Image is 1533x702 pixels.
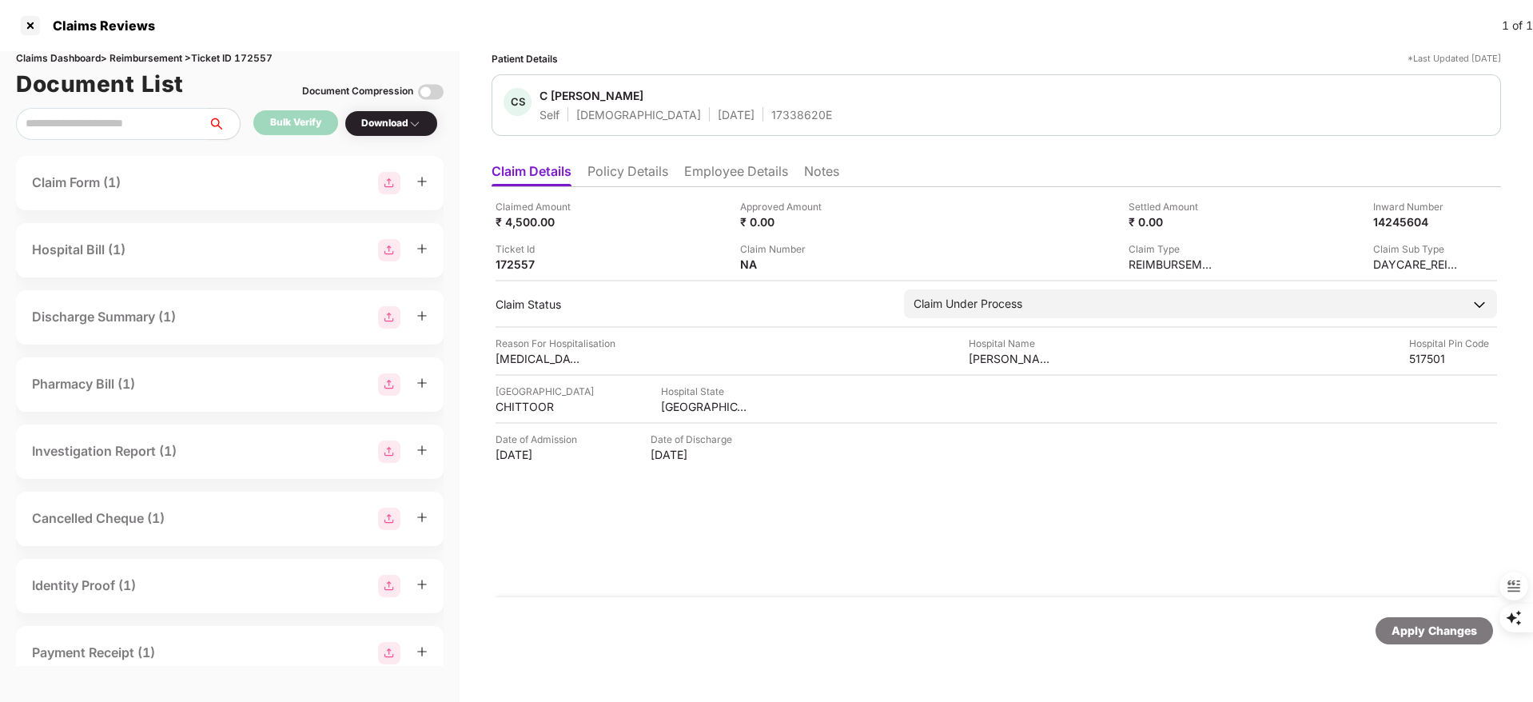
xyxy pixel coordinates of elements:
div: 172557 [496,257,583,272]
div: NA [740,257,828,272]
div: ₹ 0.00 [1129,214,1216,229]
div: Download [361,116,421,131]
div: [GEOGRAPHIC_DATA] [496,384,594,399]
span: plus [416,176,428,187]
div: Settled Amount [1129,199,1216,214]
div: Claims Reviews [43,18,155,34]
div: Identity Proof (1) [32,576,136,596]
div: Hospital Name [969,336,1057,351]
h1: Document List [16,66,184,102]
div: C [PERSON_NAME] [540,88,643,103]
div: Date of Discharge [651,432,739,447]
li: Claim Details [492,163,571,186]
div: Date of Admission [496,432,583,447]
div: [DEMOGRAPHIC_DATA] [576,107,701,122]
img: svg+xml;base64,PHN2ZyBpZD0iR3JvdXBfMjg4MTMiIGRhdGEtbmFtZT0iR3JvdXAgMjg4MTMiIHhtbG5zPSJodHRwOi8vd3... [378,239,400,261]
li: Policy Details [587,163,668,186]
img: svg+xml;base64,PHN2ZyBpZD0iR3JvdXBfMjg4MTMiIGRhdGEtbmFtZT0iR3JvdXAgMjg4MTMiIHhtbG5zPSJodHRwOi8vd3... [378,172,400,194]
span: plus [416,377,428,389]
div: ₹ 0.00 [740,214,828,229]
div: Ticket Id [496,241,583,257]
div: 14245604 [1373,214,1461,229]
div: Hospital State [661,384,749,399]
img: svg+xml;base64,PHN2ZyBpZD0iR3JvdXBfMjg4MTMiIGRhdGEtbmFtZT0iR3JvdXAgMjg4MTMiIHhtbG5zPSJodHRwOi8vd3... [378,575,400,597]
div: [DATE] [651,447,739,462]
div: Apply Changes [1392,622,1477,640]
span: plus [416,445,428,456]
div: Claim Number [740,241,828,257]
div: REIMBURSEMENT [1129,257,1216,272]
div: Hospital Bill (1) [32,240,125,260]
img: svg+xml;base64,PHN2ZyBpZD0iVG9nZ2xlLTMyeDMyIiB4bWxucz0iaHR0cDovL3d3dy53My5vcmcvMjAwMC9zdmciIHdpZH... [418,79,444,105]
div: Claim Form (1) [32,173,121,193]
img: svg+xml;base64,PHN2ZyBpZD0iR3JvdXBfMjg4MTMiIGRhdGEtbmFtZT0iR3JvdXAgMjg4MTMiIHhtbG5zPSJodHRwOi8vd3... [378,508,400,530]
div: ₹ 4,500.00 [496,214,583,229]
div: CS [504,88,532,116]
div: Reason For Hospitalisation [496,336,615,351]
div: DAYCARE_REIMBURSEMENT [1373,257,1461,272]
div: Payment Receipt (1) [32,643,155,663]
div: 517501 [1409,351,1497,366]
div: Discharge Summary (1) [32,307,176,327]
span: plus [416,310,428,321]
div: Claimed Amount [496,199,583,214]
button: search [207,108,241,140]
div: Hospital Pin Code [1409,336,1497,351]
img: svg+xml;base64,PHN2ZyBpZD0iRHJvcGRvd24tMzJ4MzIiIHhtbG5zPSJodHRwOi8vd3d3LnczLm9yZy8yMDAwL3N2ZyIgd2... [408,118,421,130]
div: Claim Status [496,297,888,312]
img: downArrowIcon [1471,297,1487,313]
div: [GEOGRAPHIC_DATA] [661,399,749,414]
div: Approved Amount [740,199,828,214]
div: Bulk Verify [270,115,321,130]
img: svg+xml;base64,PHN2ZyBpZD0iR3JvdXBfMjg4MTMiIGRhdGEtbmFtZT0iR3JvdXAgMjg4MTMiIHhtbG5zPSJodHRwOi8vd3... [378,373,400,396]
div: Claim Under Process [914,295,1022,313]
div: Pharmacy Bill (1) [32,374,135,394]
span: search [207,118,240,130]
div: 17338620E [771,107,832,122]
div: Cancelled Cheque (1) [32,509,165,528]
img: svg+xml;base64,PHN2ZyBpZD0iR3JvdXBfMjg4MTMiIGRhdGEtbmFtZT0iR3JvdXAgMjg4MTMiIHhtbG5zPSJodHRwOi8vd3... [378,642,400,664]
li: Employee Details [684,163,788,186]
div: Patient Details [492,51,558,66]
span: plus [416,646,428,657]
div: Claim Type [1129,241,1216,257]
div: [DATE] [718,107,755,122]
span: plus [416,243,428,254]
div: Inward Number [1373,199,1461,214]
div: Document Compression [302,84,413,99]
div: CHITTOOR [496,399,583,414]
div: [PERSON_NAME] [969,351,1057,366]
div: 1 of 1 [1502,17,1533,34]
li: Notes [804,163,839,186]
div: [MEDICAL_DATA] Scan [496,351,583,366]
img: svg+xml;base64,PHN2ZyBpZD0iR3JvdXBfMjg4MTMiIGRhdGEtbmFtZT0iR3JvdXAgMjg4MTMiIHhtbG5zPSJodHRwOi8vd3... [378,441,400,463]
div: [DATE] [496,447,583,462]
div: Investigation Report (1) [32,441,177,461]
img: svg+xml;base64,PHN2ZyBpZD0iR3JvdXBfMjg4MTMiIGRhdGEtbmFtZT0iR3JvdXAgMjg4MTMiIHhtbG5zPSJodHRwOi8vd3... [378,306,400,329]
div: *Last Updated [DATE] [1408,51,1501,66]
div: Self [540,107,559,122]
div: Claim Sub Type [1373,241,1461,257]
span: plus [416,512,428,523]
span: plus [416,579,428,590]
div: Claims Dashboard > Reimbursement > Ticket ID 172557 [16,51,444,66]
